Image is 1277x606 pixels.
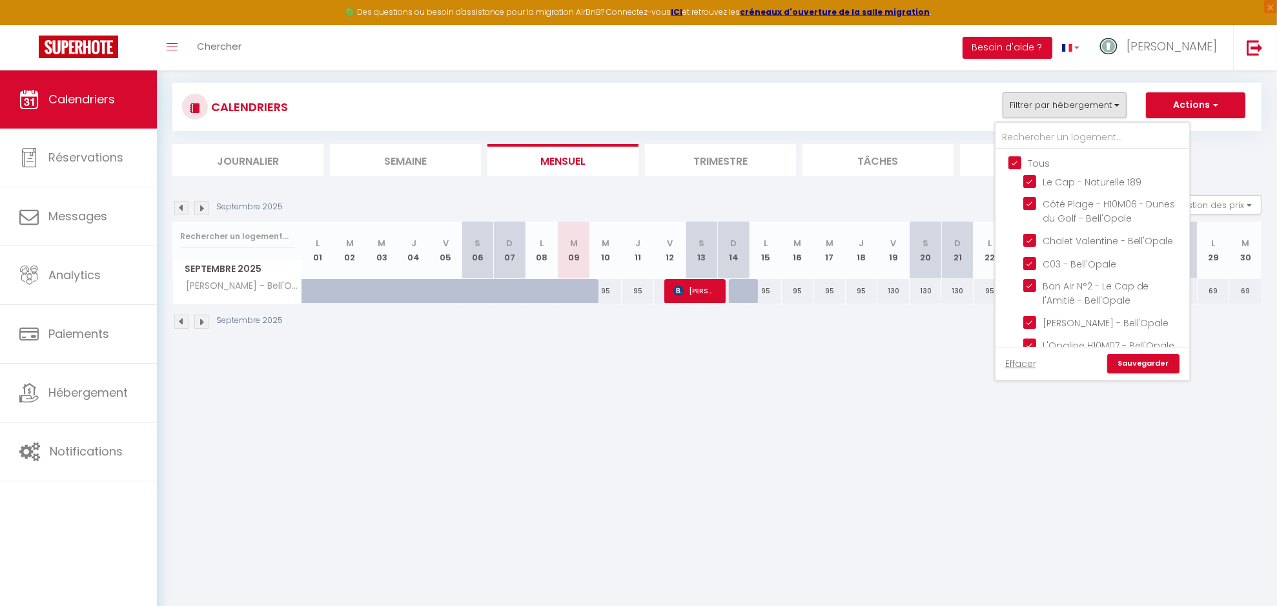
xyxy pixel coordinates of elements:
a: Effacer [1005,357,1036,371]
abbr: J [859,237,864,249]
abbr: D [507,237,513,249]
button: Filtrer par hébergement [1003,92,1127,118]
li: Tâches [802,144,954,176]
a: créneaux d'ouverture de la salle migration [741,6,930,17]
th: 12 [654,222,686,279]
span: Calendriers [48,91,115,107]
div: 95 [622,279,654,303]
input: Rechercher un logement... [180,225,294,248]
abbr: S [699,237,704,249]
th: 09 [558,222,590,279]
button: Gestion des prix [1165,195,1262,214]
span: Chercher [197,39,241,53]
span: [PERSON_NAME] [673,278,717,303]
th: 16 [782,222,814,279]
span: Côté Plage - H10M06 - Dunes du Golf - Bell'Opale [1043,198,1176,225]
span: Notifications [50,443,123,459]
button: Besoin d'aide ? [963,37,1052,59]
a: Sauvegarder [1107,354,1180,373]
input: Rechercher un logement... [996,126,1189,149]
img: logout [1247,39,1263,56]
span: [PERSON_NAME] [1127,38,1217,54]
p: Septembre 2025 [216,315,283,327]
th: 11 [622,222,654,279]
th: 18 [846,222,878,279]
abbr: D [730,237,737,249]
span: Bon Air N°2 - Le Cap de l'Amitié - Bell'Opale [1043,280,1149,307]
li: Trimestre [645,144,796,176]
th: 13 [686,222,718,279]
li: Journalier [172,144,323,176]
span: Hébergement [48,384,128,401]
abbr: M [570,237,578,249]
th: 21 [941,222,974,279]
p: Septembre 2025 [216,201,283,213]
abbr: M [346,237,354,249]
th: 03 [366,222,398,279]
th: 22 [974,222,1006,279]
li: Semaine [330,144,481,176]
a: ... [PERSON_NAME] [1089,25,1233,70]
li: Planning [960,144,1111,176]
div: 95 [589,279,622,303]
h3: CALENDRIERS [208,92,288,121]
abbr: L [764,237,768,249]
th: 07 [494,222,526,279]
abbr: D [954,237,961,249]
span: Septembre 2025 [173,260,301,278]
div: 69 [1198,279,1230,303]
span: Analytics [48,267,101,283]
img: Super Booking [39,36,118,58]
th: 05 [430,222,462,279]
abbr: L [316,237,320,249]
a: ICI [671,6,683,17]
div: 95 [782,279,814,303]
div: 69 [1229,279,1262,303]
abbr: S [923,237,928,249]
th: 19 [877,222,910,279]
abbr: M [793,237,801,249]
span: [PERSON_NAME] - Bell'Opale [175,279,304,293]
div: 95 [813,279,846,303]
div: 130 [941,279,974,303]
th: 30 [1229,222,1262,279]
abbr: L [988,237,992,249]
abbr: V [443,237,449,249]
abbr: M [1241,237,1249,249]
abbr: M [602,237,609,249]
th: 14 [718,222,750,279]
abbr: L [540,237,544,249]
div: 130 [877,279,910,303]
span: [PERSON_NAME] - Bell'Opale [1043,317,1169,329]
th: 02 [334,222,366,279]
abbr: V [667,237,673,249]
abbr: M [826,237,833,249]
th: 01 [302,222,334,279]
th: 06 [462,222,494,279]
span: Réservations [48,149,123,165]
abbr: J [411,237,416,249]
button: Actions [1146,92,1245,118]
abbr: M [378,237,385,249]
button: Ouvrir le widget de chat LiveChat [10,5,49,44]
li: Mensuel [487,144,638,176]
th: 15 [750,222,782,279]
div: 95 [846,279,878,303]
img: ... [1099,37,1118,56]
span: Paiements [48,326,109,342]
div: 95 [750,279,782,303]
abbr: L [1212,237,1216,249]
span: C03 - Bell'Opale [1043,258,1116,271]
th: 04 [398,222,430,279]
div: 130 [910,279,942,303]
abbr: J [635,237,640,249]
a: Chercher [187,25,251,70]
span: Messages [48,208,107,224]
th: 29 [1198,222,1230,279]
abbr: V [891,237,897,249]
abbr: S [475,237,481,249]
th: 10 [589,222,622,279]
div: 95 [974,279,1006,303]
